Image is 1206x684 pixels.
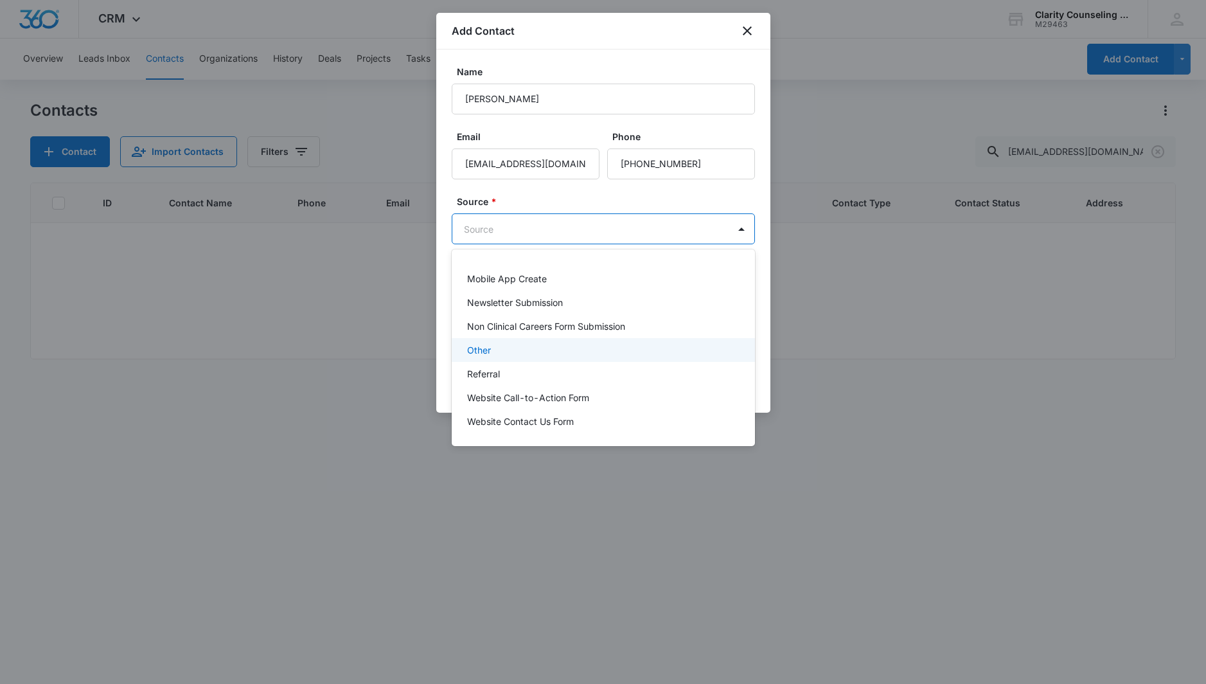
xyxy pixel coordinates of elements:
[467,272,547,285] p: Mobile App Create
[467,367,500,381] p: Referral
[467,319,625,333] p: Non Clinical Careers Form Submission
[467,343,491,357] p: Other
[467,391,589,404] p: Website Call-to-Action Form
[467,296,563,309] p: Newsletter Submission
[467,415,574,428] p: Website Contact Us Form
